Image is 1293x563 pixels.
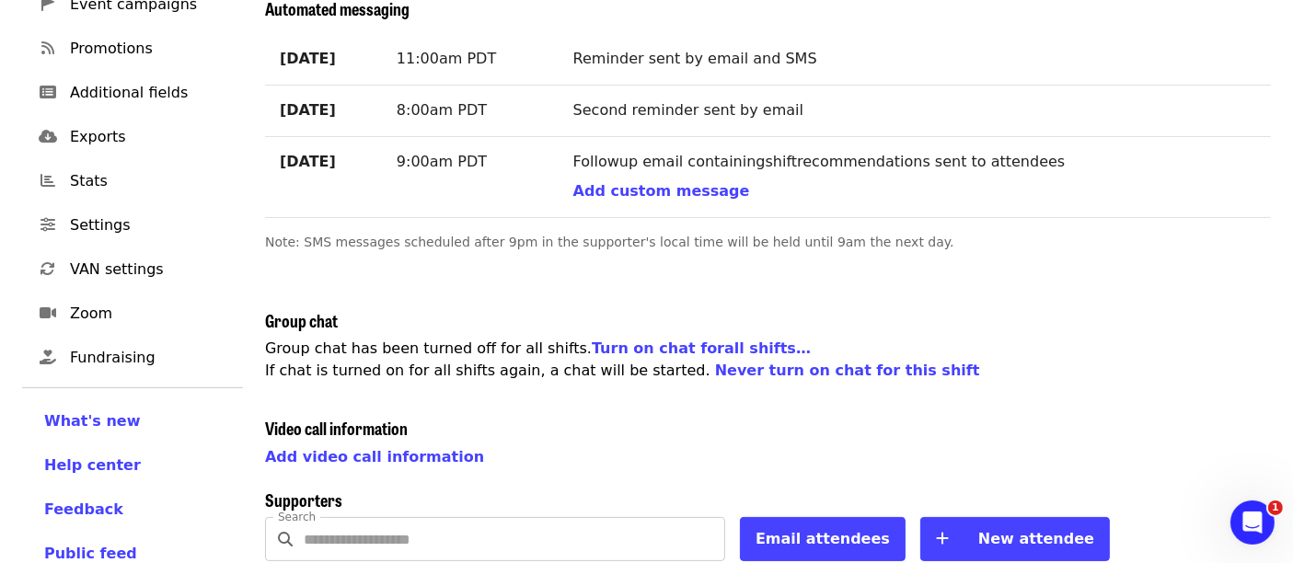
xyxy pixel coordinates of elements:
[304,517,725,561] input: Search
[280,101,336,119] strong: [DATE]
[22,159,243,203] a: Stats
[573,182,750,200] span: Add custom message
[559,85,1271,136] td: Second reminder sent by email
[978,530,1094,547] span: New attendee
[559,136,1271,217] td: Followup email containing shift recommendations sent to attendees
[70,303,228,325] span: Zoom
[22,71,243,115] a: Additional fields
[22,336,243,380] a: Fundraising
[22,247,243,292] a: VAN settings
[265,416,408,440] span: Video call information
[22,27,243,71] a: Promotions
[1268,500,1283,515] span: 1
[40,216,55,234] i: sliders-h icon
[397,50,496,67] span: 11:00am PDT
[40,304,56,322] i: video icon
[397,153,487,170] span: 9:00am PDT
[740,517,906,561] button: Email attendees
[936,530,949,547] i: plus icon
[22,115,243,159] a: Exports
[44,410,221,432] a: What's new
[44,499,123,521] button: Feedback
[280,50,336,67] strong: [DATE]
[70,38,228,60] span: Promotions
[592,339,811,357] a: Turn on chat forall shifts…
[70,170,228,192] span: Stats
[265,235,954,249] span: Note: SMS messages scheduled after 9pm in the supporter's local time will be held until 9am the n...
[70,214,228,236] span: Settings
[397,101,487,119] span: 8:00am PDT
[265,488,342,511] span: Supporters
[573,180,750,202] button: Add custom message
[44,454,221,477] a: Help center
[40,260,55,278] i: sync icon
[22,203,243,247] a: Settings
[559,34,1271,85] td: Reminder sent by email and SMS
[278,531,293,548] i: search icon
[44,412,141,430] span: What's new
[280,153,336,170] strong: [DATE]
[278,511,316,523] label: Search
[70,259,228,281] span: VAN settings
[265,308,338,332] span: Group chat
[44,456,141,474] span: Help center
[920,517,1110,561] button: New attendee
[22,292,243,336] a: Zoom
[40,172,55,190] i: chart-bar icon
[715,360,980,382] button: Never turn on chat for this shift
[70,82,228,104] span: Additional fields
[70,126,228,148] span: Exports
[41,40,54,57] i: rss icon
[39,128,57,145] i: cloud-download icon
[40,349,56,366] i: hand-holding-heart icon
[70,347,228,369] span: Fundraising
[265,339,980,379] span: Group chat has been turned off for all shifts . If chat is turned on for all shifts again, a chat...
[1230,500,1275,545] iframe: Intercom live chat
[756,530,890,547] span: Email attendees
[40,84,56,101] i: list-alt icon
[265,448,484,465] a: Add video call information
[44,545,137,562] span: Public feed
